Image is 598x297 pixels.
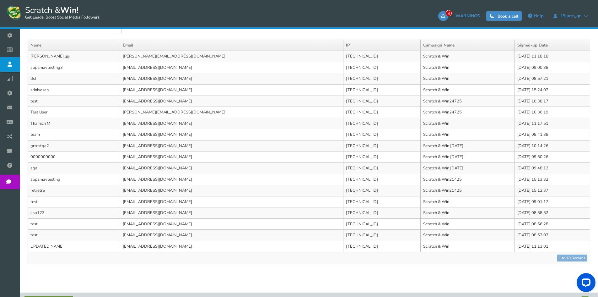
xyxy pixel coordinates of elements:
[28,140,120,151] td: grtestqa2
[421,85,515,96] td: Scratch & Win
[60,5,78,16] strong: Win!
[515,196,590,207] td: [DATE] 09:01:17
[120,118,343,129] td: [EMAIL_ADDRESS][DOMAIN_NAME]
[515,230,590,241] td: [DATE] 08:53:03
[421,51,515,62] td: Scratch & Win
[6,5,22,20] img: Scratch and Win
[28,107,120,118] td: Test User
[515,85,590,96] td: [DATE] 15:24:07
[421,230,515,241] td: Scratch & Win
[515,51,590,62] td: [DATE] 11:18:18
[421,207,515,219] td: Scratch & Win
[343,151,421,163] td: [TECHNICAL_ID]
[120,107,343,118] td: [PERSON_NAME][EMAIL_ADDRESS][DOMAIN_NAME]
[28,241,120,252] td: UPDATED NAME
[120,162,343,174] td: [EMAIL_ADDRESS][DOMAIN_NAME]
[515,73,590,85] td: [DATE] 08:57:21
[28,51,120,62] td: [PERSON_NAME].ljjjj
[421,129,515,140] td: Scratch & Win
[343,162,421,174] td: [TECHNICAL_ID]
[515,118,590,129] td: [DATE] 11:17:51
[120,174,343,185] td: [EMAIL_ADDRESS][DOMAIN_NAME]
[515,174,590,185] td: [DATE] 15:13:32
[525,11,547,21] a: Help
[28,151,120,163] td: 0000000000
[498,14,518,19] span: Book a call
[343,73,421,85] td: [TECHNICAL_ID]
[28,162,120,174] td: aga
[343,241,421,252] td: [TECHNICAL_ID]
[120,151,343,163] td: [EMAIL_ADDRESS][DOMAIN_NAME]
[120,196,343,207] td: [EMAIL_ADDRESS][DOMAIN_NAME]
[421,40,515,51] th: Campaign Name
[120,40,343,51] th: Email
[28,85,120,96] td: srinivasan
[421,241,515,252] td: Scratch & Win
[343,174,421,185] td: [TECHNICAL_ID]
[438,11,483,21] a: 4WARNINGS
[120,85,343,96] td: [EMAIL_ADDRESS][DOMAIN_NAME]
[557,14,584,19] span: 19june_gr
[343,129,421,140] td: [TECHNICAL_ID]
[28,73,120,85] td: dsf
[120,230,343,241] td: [EMAIL_ADDRESS][DOMAIN_NAME]
[534,13,543,19] span: Help
[421,62,515,73] td: Scratch & Win
[343,51,421,62] td: [TECHNICAL_ID]
[343,230,421,241] td: [TECHNICAL_ID]
[515,62,590,73] td: [DATE] 09:00:38
[343,85,421,96] td: [TECHNICAL_ID]
[515,185,590,196] td: [DATE] 15:12:37
[28,218,120,230] td: test
[515,207,590,219] td: [DATE] 08:58:52
[22,5,100,20] span: Scratch &
[421,185,515,196] td: Scratch & Win21425
[28,230,120,241] td: test
[515,140,590,151] td: [DATE] 10:14:26
[120,207,343,219] td: [EMAIL_ADDRESS][DOMAIN_NAME]
[421,140,515,151] td: Scratch & Win [DATE]
[343,96,421,107] td: [TECHNICAL_ID]
[28,196,120,207] td: test
[515,40,590,51] th: Signed-up Date
[515,241,590,252] td: [DATE] 11:13:01
[28,207,120,219] td: asp123
[28,185,120,196] td: retretre
[421,118,515,129] td: Scratch & Win
[6,5,100,20] a: Scratch &Win! Get Leads, Boost Social Media Followers
[28,118,120,129] td: Thamizh M
[421,196,515,207] td: Scratch & Win
[28,174,120,185] td: appsmavtesting
[343,40,421,51] th: IP
[515,107,590,118] td: [DATE] 10:36:19
[515,151,590,163] td: [DATE] 09:50:26
[28,62,120,73] td: appsmavtesting3
[343,118,421,129] td: [TECHNICAL_ID]
[120,129,343,140] td: [EMAIL_ADDRESS][DOMAIN_NAME]
[455,13,480,19] span: WARNINGS
[120,241,343,252] td: [EMAIL_ADDRESS][DOMAIN_NAME]
[421,162,515,174] td: Scratch & Win [DATE]
[343,107,421,118] td: [TECHNICAL_ID]
[421,73,515,85] td: Scratch & Win
[120,218,343,230] td: [EMAIL_ADDRESS][DOMAIN_NAME]
[421,174,515,185] td: Scratch & Win21425
[421,96,515,107] td: Scratch & Win24725
[120,51,343,62] td: [PERSON_NAME][EMAIL_ADDRESS][DOMAIN_NAME]
[515,96,590,107] td: [DATE] 10:38:17
[343,218,421,230] td: [TECHNICAL_ID]
[421,218,515,230] td: Scratch & Win
[343,140,421,151] td: [TECHNICAL_ID]
[343,185,421,196] td: [TECHNICAL_ID]
[120,96,343,107] td: [EMAIL_ADDRESS][DOMAIN_NAME]
[28,96,120,107] td: test
[421,151,515,163] td: Scratch & Win [DATE]
[30,42,41,48] a: Name
[515,129,590,140] td: [DATE] 08:41:38
[446,10,452,16] span: 4
[515,218,590,230] td: [DATE] 08:56:28
[343,196,421,207] td: [TECHNICAL_ID]
[120,62,343,73] td: [EMAIL_ADDRESS][DOMAIN_NAME]
[572,271,598,297] iframe: LiveChat chat widget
